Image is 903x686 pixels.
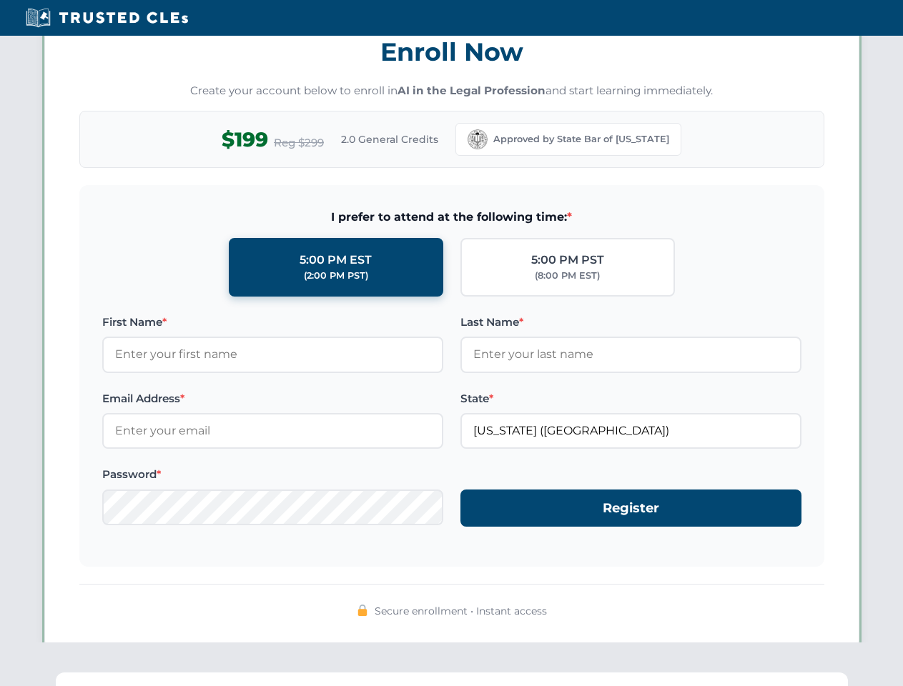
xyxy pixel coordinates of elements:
[274,134,324,151] span: Reg $299
[468,129,488,149] img: California Bar
[375,603,547,619] span: Secure enrollment • Instant access
[102,413,443,449] input: Enter your email
[79,29,824,74] h3: Enroll Now
[357,605,368,616] img: 🔒
[102,466,443,483] label: Password
[460,390,801,407] label: State
[102,314,443,331] label: First Name
[460,337,801,372] input: Enter your last name
[102,337,443,372] input: Enter your first name
[460,489,801,527] button: Register
[304,269,368,283] div: (2:00 PM PST)
[460,413,801,449] input: California (CA)
[79,83,824,99] p: Create your account below to enroll in and start learning immediately.
[102,208,801,227] span: I prefer to attend at the following time:
[341,131,438,147] span: 2.0 General Credits
[102,390,443,407] label: Email Address
[531,251,604,269] div: 5:00 PM PST
[300,251,372,269] div: 5:00 PM EST
[535,269,600,283] div: (8:00 PM EST)
[460,314,801,331] label: Last Name
[398,84,546,97] strong: AI in the Legal Profession
[222,124,268,156] span: $199
[21,7,192,29] img: Trusted CLEs
[493,132,669,146] span: Approved by State Bar of [US_STATE]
